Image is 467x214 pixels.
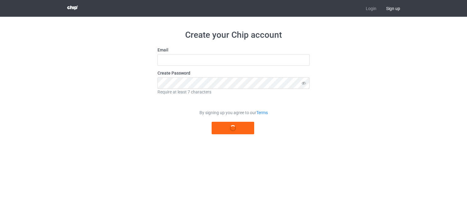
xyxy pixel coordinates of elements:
div: Require at least 7 characters [157,89,310,95]
h1: Create your Chip account [157,30,310,40]
label: Email [157,47,310,53]
label: Create Password [157,70,310,76]
img: 3d383065fc803cdd16c62507c020ddf8.png [67,5,78,10]
div: By signing up you agree to our [157,110,310,116]
button: Register [212,122,254,134]
a: Terms [256,110,268,115]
